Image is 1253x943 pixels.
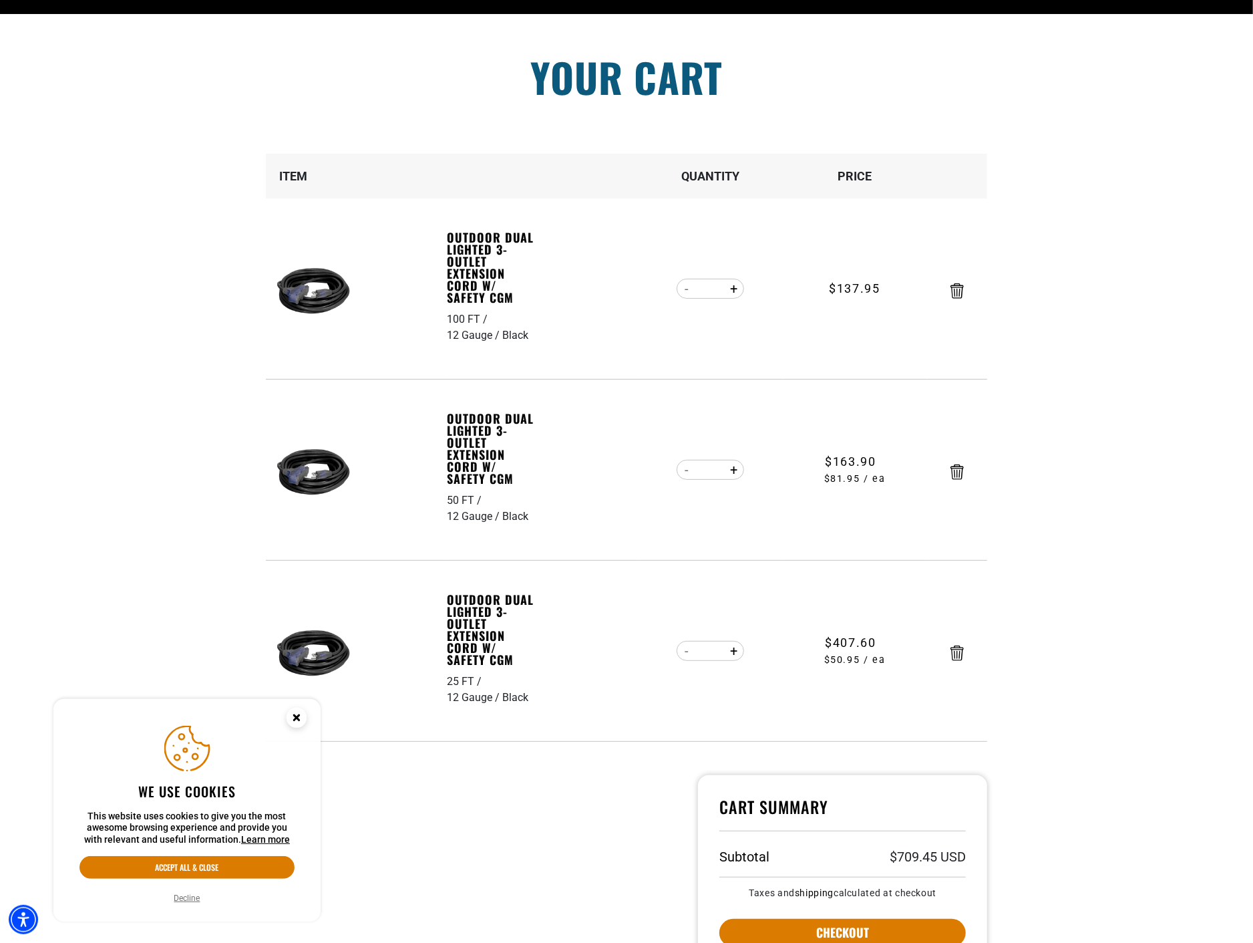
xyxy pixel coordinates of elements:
div: Black [502,690,528,706]
button: Close this option [273,699,321,740]
a: Outdoor Dual Lighted 3-Outlet Extension Cord w/ Safety CGM [447,231,539,303]
small: Taxes and calculated at checkout [719,888,966,898]
h1: Your cart [256,57,997,97]
h3: Subtotal [719,850,769,863]
span: $407.60 [825,634,876,652]
div: 12 Gauge [447,690,502,706]
span: $50.95 / ea [783,653,926,668]
button: Decline [170,892,204,905]
span: $163.90 [825,452,876,470]
th: Quantity [639,154,783,198]
div: 25 FT [447,674,484,690]
div: 12 Gauge [447,509,502,525]
p: This website uses cookies to give you the most awesome browsing experience and provide you with r... [79,811,295,846]
img: black [271,433,355,517]
div: Accessibility Menu [9,905,38,934]
a: This website uses cookies to give you the most awesome browsing experience and provide you with r... [241,834,290,845]
a: Outdoor Dual Lighted 3-Outlet Extension Cord w/ Safety CGM [447,412,539,485]
a: Remove Outdoor Dual Lighted 3-Outlet Extension Cord w/ Safety CGM - 25 FT / 12 Gauge / Black [950,648,964,658]
input: Quantity for Outdoor Dual Lighted 3-Outlet Extension Cord w/ Safety CGM [697,458,723,481]
span: $137.95 [829,279,880,297]
div: 100 FT [447,311,490,327]
button: Accept all & close [79,856,295,879]
a: Outdoor Dual Lighted 3-Outlet Extension Cord w/ Safety CGM [447,593,539,666]
a: shipping [795,888,834,898]
h4: Cart Summary [719,797,966,831]
div: Black [502,509,528,525]
input: Quantity for Outdoor Dual Lighted 3-Outlet Extension Cord w/ Safety CGM [697,277,723,300]
img: black [271,252,355,336]
aside: Cookie Consent [53,699,321,922]
input: Quantity for Outdoor Dual Lighted 3-Outlet Extension Cord w/ Safety CGM [697,640,723,662]
a: Remove Outdoor Dual Lighted 3-Outlet Extension Cord w/ Safety CGM - 100 FT / 12 Gauge / Black [950,286,964,295]
a: Remove Outdoor Dual Lighted 3-Outlet Extension Cord w/ Safety CGM - 50 FT / 12 Gauge / Black [950,467,964,477]
p: $709.45 USD [890,850,966,863]
span: $81.95 / ea [783,472,926,487]
div: 50 FT [447,493,484,509]
th: Price [783,154,927,198]
div: 12 Gauge [447,327,502,344]
h2: We use cookies [79,783,295,800]
img: black [271,614,355,698]
div: Black [502,327,528,344]
th: Item [266,154,446,198]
